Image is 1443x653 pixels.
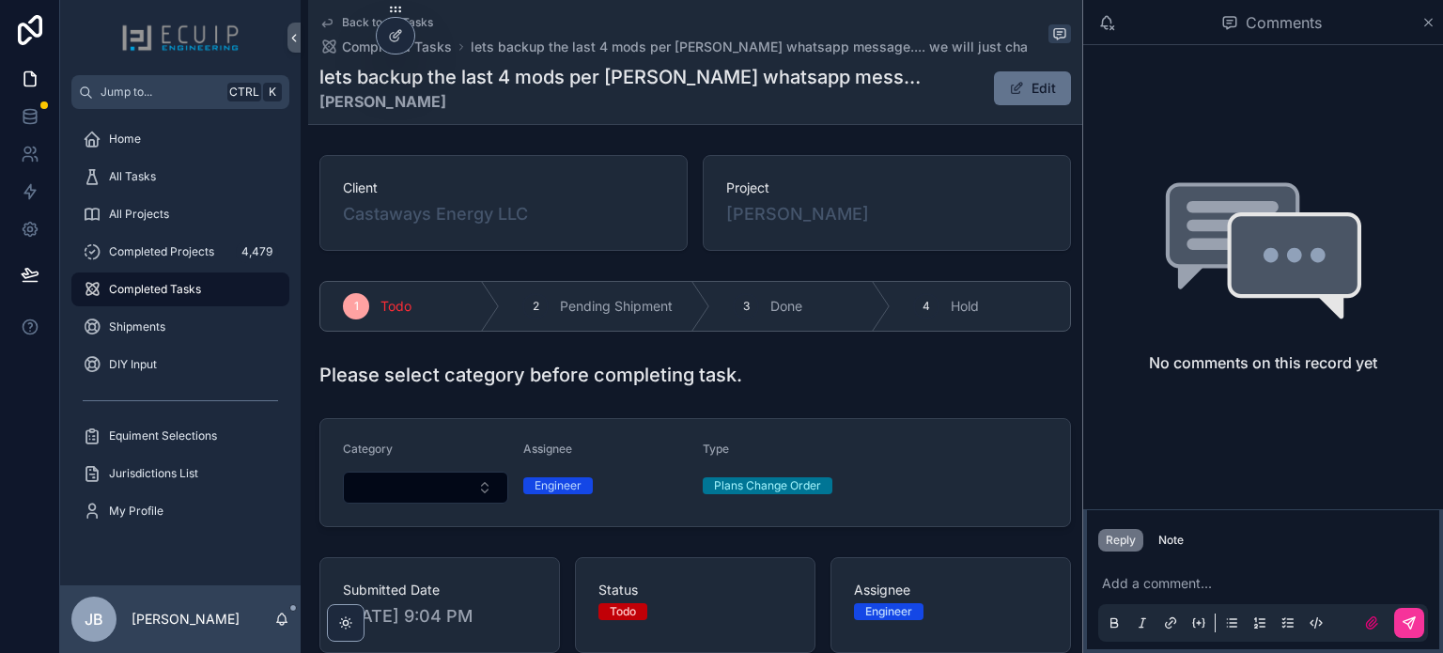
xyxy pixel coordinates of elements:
img: App logo [121,23,240,53]
span: DIY Input [109,357,157,372]
a: Completed Projects4,479 [71,235,289,269]
div: Todo [610,603,636,620]
span: Ctrl [227,83,261,101]
span: Back to All Tasks [342,15,433,30]
span: Done [770,297,802,316]
span: [DATE] 9:04 PM [343,603,536,630]
a: Completed Tasks [319,38,452,56]
span: Hold [951,297,979,316]
span: Pending Shipment [560,297,673,316]
span: 1 [354,299,359,314]
span: Equiment Selections [109,428,217,443]
a: Shipments [71,310,289,344]
span: Completed Projects [109,244,214,259]
a: Castaways Energy LLC [343,201,528,227]
span: Assignee [523,442,572,456]
span: Project [726,179,1047,197]
span: Jump to... [101,85,220,100]
div: 4,479 [236,241,278,263]
p: [PERSON_NAME] [132,610,240,629]
span: 4 [923,299,930,314]
span: 2 [533,299,539,314]
a: [PERSON_NAME] [726,201,869,227]
span: Status [598,581,792,599]
span: 3 [743,299,750,314]
a: All Tasks [71,160,289,194]
strong: [PERSON_NAME] [319,90,930,113]
span: Type [703,442,729,456]
button: Jump to...CtrlK [71,75,289,109]
div: Note [1158,533,1184,548]
button: Select Button [343,472,508,504]
a: My Profile [71,494,289,528]
span: All Projects [109,207,169,222]
span: My Profile [109,504,163,519]
span: Submitted Date [343,581,536,599]
h2: No comments on this record yet [1149,351,1377,374]
h1: lets backup the last 4 mods per [PERSON_NAME] whatsapp message.... we will just cha [319,64,930,90]
a: Home [71,122,289,156]
div: Engineer [535,477,582,494]
span: Comments [1246,11,1322,34]
button: Reply [1098,529,1143,552]
button: Note [1151,529,1191,552]
span: JB [85,608,103,630]
h1: Please select category before completing task. [319,362,742,388]
a: Back to All Tasks [319,15,433,30]
a: All Projects [71,197,289,231]
span: Jurisdictions List [109,466,198,481]
span: Todo [380,297,411,316]
span: Assignee [854,581,1047,599]
span: Completed Tasks [109,282,201,297]
span: All Tasks [109,169,156,184]
a: Jurisdictions List [71,457,289,490]
span: Completed Tasks [342,38,452,56]
a: lets backup the last 4 mods per [PERSON_NAME] whatsapp message.... we will just cha [471,38,1028,56]
span: K [265,85,280,100]
a: DIY Input [71,348,289,381]
span: Client [343,179,664,197]
span: Shipments [109,319,165,334]
a: Completed Tasks [71,272,289,306]
span: Home [109,132,141,147]
div: Plans Change Order [714,477,821,494]
button: Edit [994,71,1071,105]
div: Engineer [865,603,912,620]
div: scrollable content [60,109,301,552]
span: Category [343,442,393,456]
a: Equiment Selections [71,419,289,453]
